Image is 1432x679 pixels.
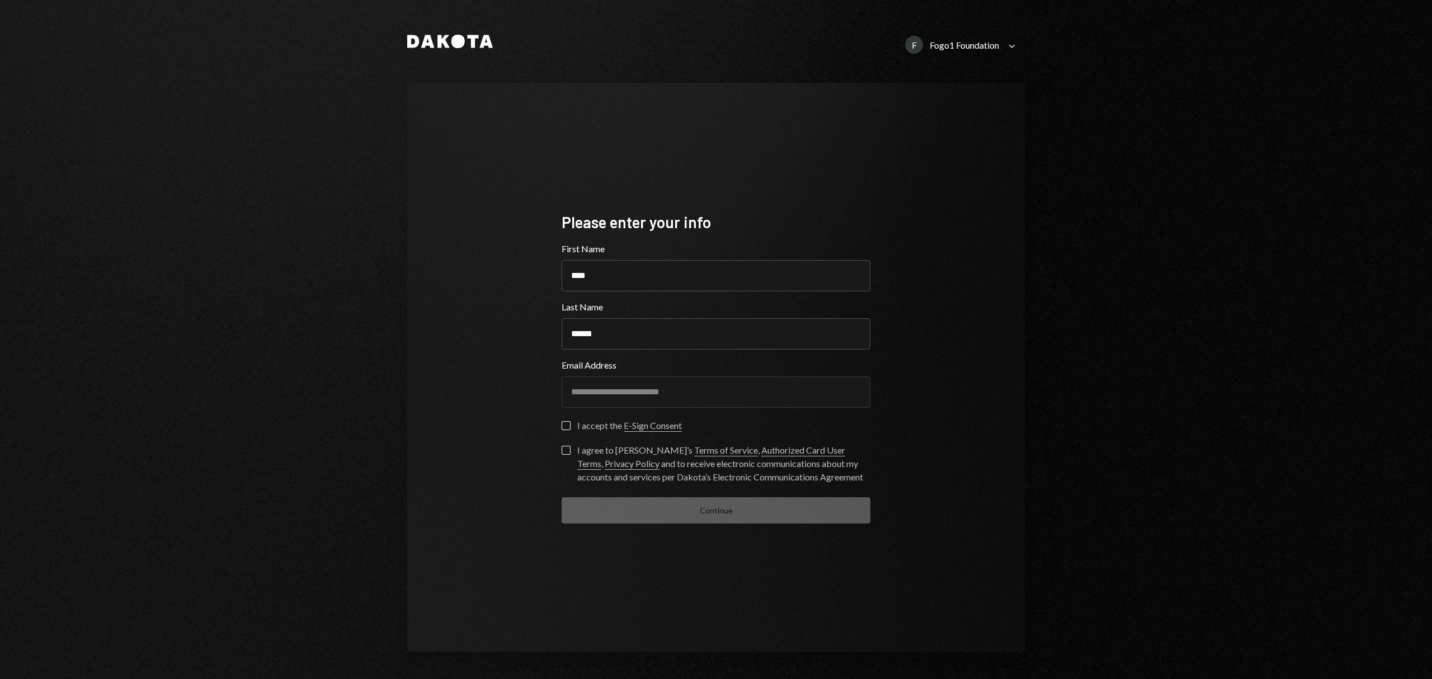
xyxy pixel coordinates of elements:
[562,211,870,233] div: Please enter your info
[562,242,870,256] label: First Name
[905,36,923,54] div: F
[694,445,758,456] a: Terms of Service
[562,421,571,430] button: I accept the E-Sign Consent
[577,444,870,484] div: I agree to [PERSON_NAME]’s , , and to receive electronic communications about my accounts and ser...
[562,300,870,314] label: Last Name
[577,445,845,470] a: Authorized Card User Terms
[577,419,682,432] div: I accept the
[605,458,660,470] a: Privacy Policy
[930,40,999,50] div: Fogo1 Foundation
[624,420,682,432] a: E-Sign Consent
[562,446,571,455] button: I agree to [PERSON_NAME]’s Terms of Service, Authorized Card User Terms, Privacy Policy and to re...
[562,359,870,372] label: Email Address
